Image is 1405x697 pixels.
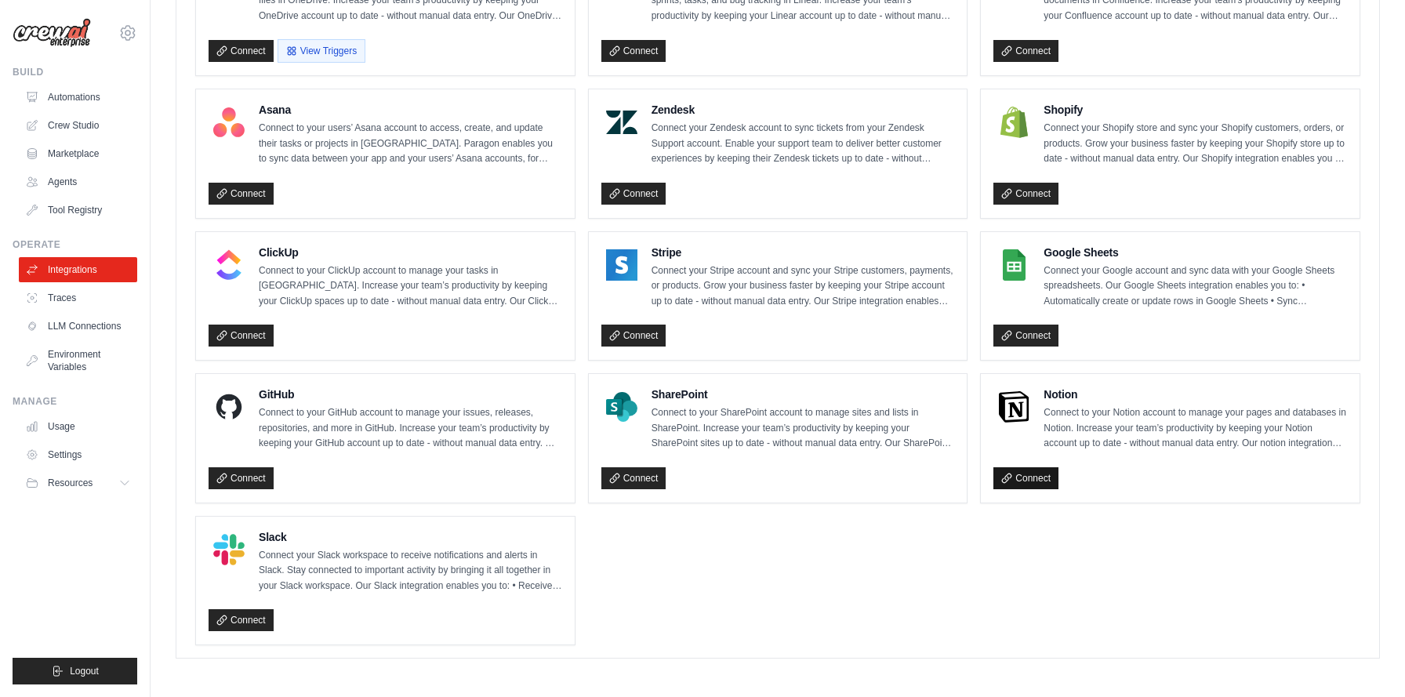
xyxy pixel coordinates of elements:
a: Connect [209,325,274,347]
h4: Asana [259,102,562,118]
p: Connect to your users’ Asana account to access, create, and update their tasks or projects in [GE... [259,121,562,167]
a: Crew Studio [19,113,137,138]
h4: GitHub [259,387,562,402]
a: Connect [601,183,666,205]
img: Notion Logo [998,391,1029,423]
a: LLM Connections [19,314,137,339]
p: Connect to your ClickUp account to manage your tasks in [GEOGRAPHIC_DATA]. Increase your team’s p... [259,263,562,310]
a: Connect [209,183,274,205]
a: Connect [209,40,274,62]
div: Manage [13,395,137,408]
img: GitHub Logo [213,391,245,423]
a: Marketplace [19,141,137,166]
h4: Stripe [652,245,955,260]
p: Connect to your GitHub account to manage your issues, releases, repositories, and more in GitHub.... [259,405,562,452]
button: View Triggers [278,39,365,63]
img: Shopify Logo [998,107,1029,138]
p: Connect your Stripe account and sync your Stripe customers, payments, or products. Grow your busi... [652,263,955,310]
div: Operate [13,238,137,251]
h4: SharePoint [652,387,955,402]
a: Connect [993,40,1058,62]
a: Automations [19,85,137,110]
img: Logo [13,18,91,48]
span: Logout [70,665,99,677]
a: Connect [601,325,666,347]
img: Google Sheets Logo [998,249,1029,281]
a: Connect [993,183,1058,205]
a: Connect [601,40,666,62]
span: Resources [48,477,93,489]
a: Connect [209,467,274,489]
img: SharePoint Logo [606,391,637,423]
h4: ClickUp [259,245,562,260]
a: Tool Registry [19,198,137,223]
a: Traces [19,285,137,310]
img: Asana Logo [213,107,245,138]
div: Build [13,66,137,78]
a: Connect [209,609,274,631]
img: Zendesk Logo [606,107,637,138]
a: Settings [19,442,137,467]
h4: Slack [259,529,562,545]
img: Stripe Logo [606,249,637,281]
p: Connect to your SharePoint account to manage sites and lists in SharePoint. Increase your team’s ... [652,405,955,452]
h4: Shopify [1044,102,1347,118]
img: Slack Logo [213,534,245,565]
h4: Zendesk [652,102,955,118]
h4: Google Sheets [1044,245,1347,260]
h4: Notion [1044,387,1347,402]
a: Usage [19,414,137,439]
a: Environment Variables [19,342,137,379]
p: Connect to your Notion account to manage your pages and databases in Notion. Increase your team’s... [1044,405,1347,452]
button: Resources [19,470,137,496]
a: Integrations [19,257,137,282]
a: Agents [19,169,137,194]
p: Connect your Zendesk account to sync tickets from your Zendesk Support account. Enable your suppo... [652,121,955,167]
button: Logout [13,658,137,684]
p: Connect your Shopify store and sync your Shopify customers, orders, or products. Grow your busine... [1044,121,1347,167]
a: Connect [993,325,1058,347]
img: ClickUp Logo [213,249,245,281]
a: Connect [993,467,1058,489]
p: Connect your Google account and sync data with your Google Sheets spreadsheets. Our Google Sheets... [1044,263,1347,310]
p: Connect your Slack workspace to receive notifications and alerts in Slack. Stay connected to impo... [259,548,562,594]
a: Connect [601,467,666,489]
